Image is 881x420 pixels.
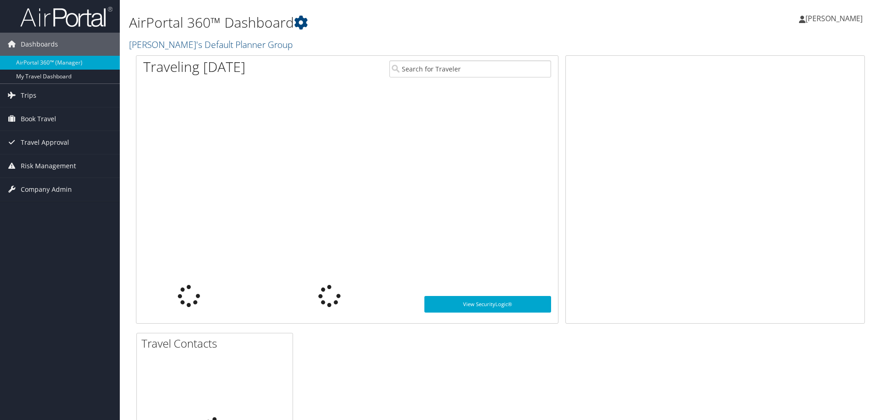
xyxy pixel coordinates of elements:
[143,57,246,77] h1: Traveling [DATE]
[129,38,295,51] a: [PERSON_NAME]'s Default Planner Group
[20,6,112,28] img: airportal-logo.png
[424,296,551,313] a: View SecurityLogic®
[21,178,72,201] span: Company Admin
[21,33,58,56] span: Dashboards
[141,336,293,351] h2: Travel Contacts
[799,5,872,32] a: [PERSON_NAME]
[21,107,56,130] span: Book Travel
[21,131,69,154] span: Travel Approval
[805,13,863,24] span: [PERSON_NAME]
[129,13,624,32] h1: AirPortal 360™ Dashboard
[21,84,36,107] span: Trips
[389,60,551,77] input: Search for Traveler
[21,154,76,177] span: Risk Management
